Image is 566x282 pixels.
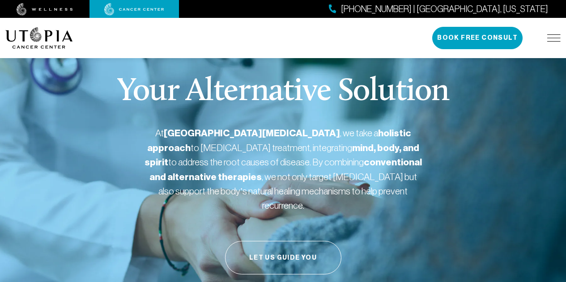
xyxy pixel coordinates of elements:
img: wellness [17,3,73,16]
img: logo [5,27,73,49]
img: cancer center [104,3,164,16]
strong: holistic approach [147,127,411,154]
strong: conventional and alternative therapies [149,156,422,183]
a: [PHONE_NUMBER] | [GEOGRAPHIC_DATA], [US_STATE] [329,3,548,16]
p: At , we take a to [MEDICAL_DATA] treatment, integrating to address the root causes of disease. By... [145,126,422,212]
span: [PHONE_NUMBER] | [GEOGRAPHIC_DATA], [US_STATE] [341,3,548,16]
button: Let Us Guide You [225,241,341,274]
img: icon-hamburger [547,34,561,42]
p: Your Alternative Solution [117,76,449,108]
button: Book Free Consult [432,27,523,49]
strong: [GEOGRAPHIC_DATA][MEDICAL_DATA] [164,127,340,139]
